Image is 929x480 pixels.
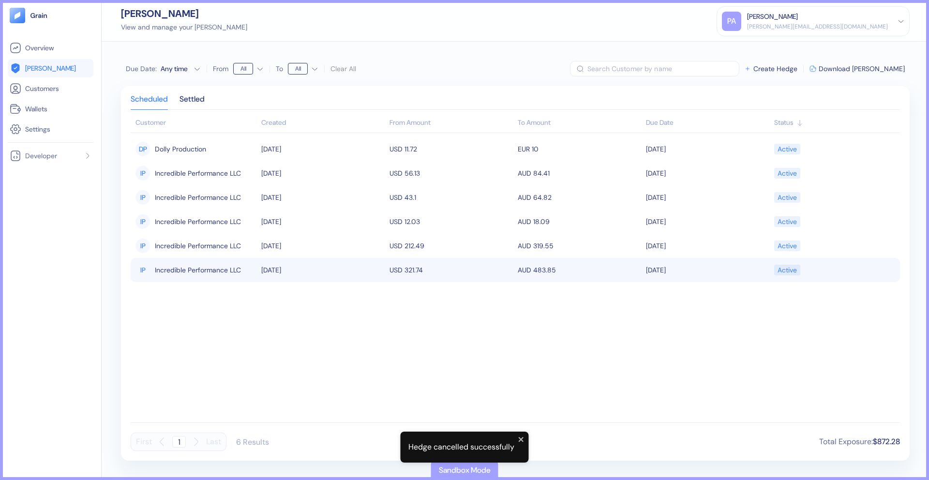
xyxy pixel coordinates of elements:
[155,165,241,181] span: Incredible Performance LLC
[259,234,387,258] td: [DATE]
[819,65,905,72] span: Download [PERSON_NAME]
[809,65,905,72] button: Download [PERSON_NAME]
[135,166,150,180] div: IP
[644,161,772,185] td: [DATE]
[10,42,91,54] a: Overview
[515,210,644,234] td: AUD 18.09
[10,83,91,94] a: Customers
[25,84,59,93] span: Customers
[10,62,91,74] a: [PERSON_NAME]
[236,437,269,447] div: 6 Results
[819,436,900,448] div: Total Exposure :
[180,96,205,109] div: Settled
[387,185,515,210] td: USD 43.1
[778,189,797,206] div: Active
[25,151,57,161] span: Developer
[10,123,91,135] a: Settings
[131,114,259,133] th: Customer
[259,185,387,210] td: [DATE]
[136,433,152,451] button: First
[135,142,150,156] div: DP
[873,436,900,447] span: $872.28
[155,189,241,206] span: Incredible Performance LLC
[778,141,797,157] div: Active
[753,65,797,72] span: Create Hedge
[259,258,387,282] td: [DATE]
[155,213,241,230] span: Incredible Performance LLC
[155,141,206,157] span: Dolly Production
[288,61,318,76] button: To
[10,8,25,23] img: logo-tablet-V2.svg
[515,234,644,258] td: AUD 319.55
[135,190,150,205] div: IP
[778,262,797,278] div: Active
[387,258,515,282] td: USD 321.74
[161,64,190,74] div: Any time
[778,213,797,230] div: Active
[135,214,150,229] div: IP
[126,64,201,74] button: Due Date:Any time
[644,137,772,161] td: [DATE]
[387,210,515,234] td: USD 12.03
[30,12,48,19] img: logo
[747,22,888,31] div: [PERSON_NAME][EMAIL_ADDRESS][DOMAIN_NAME]
[408,441,514,453] div: Hedge cancelled successfully
[25,104,47,114] span: Wallets
[644,185,772,210] td: [DATE]
[259,137,387,161] td: [DATE]
[644,258,772,282] td: [DATE]
[515,137,644,161] td: EUR 10
[744,65,797,72] button: Create Hedge
[515,114,644,133] th: To Amount
[515,258,644,282] td: AUD 483.85
[747,12,798,22] div: [PERSON_NAME]
[387,234,515,258] td: USD 212.49
[206,433,221,451] button: Last
[131,96,168,109] div: Scheduled
[213,65,228,72] label: From
[25,43,54,53] span: Overview
[25,63,76,73] span: [PERSON_NAME]
[259,210,387,234] td: [DATE]
[515,161,644,185] td: AUD 84.41
[25,124,50,134] span: Settings
[155,262,241,278] span: Incredible Performance LLC
[387,137,515,161] td: USD 11.72
[518,435,525,443] button: close
[722,12,741,31] div: PA
[778,238,797,254] div: Active
[387,114,515,133] th: From Amount
[261,118,385,128] div: Sort ascending
[259,161,387,185] td: [DATE]
[121,9,247,18] div: [PERSON_NAME]
[778,165,797,181] div: Active
[646,118,769,128] div: Sort ascending
[233,61,264,76] button: From
[121,22,247,32] div: View and manage your [PERSON_NAME]
[10,103,91,115] a: Wallets
[587,61,739,76] input: Search Customer by name
[387,161,515,185] td: USD 56.13
[644,234,772,258] td: [DATE]
[515,185,644,210] td: AUD 64.82
[126,64,157,74] span: Due Date :
[135,239,150,253] div: IP
[155,238,241,254] span: Incredible Performance LLC
[774,118,895,128] div: Sort ascending
[135,263,150,277] div: IP
[276,65,283,72] label: To
[644,210,772,234] td: [DATE]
